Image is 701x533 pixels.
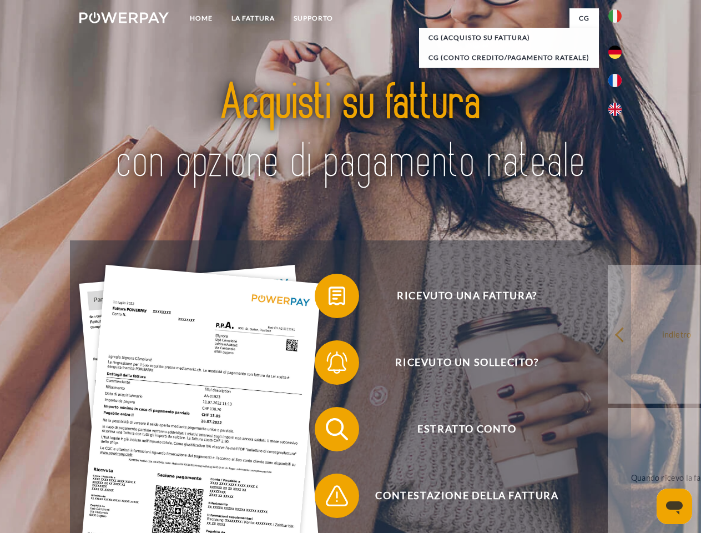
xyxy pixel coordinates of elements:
img: qb_warning.svg [323,482,351,510]
img: de [608,46,622,59]
a: CG (Conto Credito/Pagamento rateale) [419,48,599,68]
img: it [608,9,622,23]
img: title-powerpay_it.svg [106,53,595,213]
a: CG [569,8,599,28]
button: Ricevuto un sollecito? [315,340,603,385]
button: Ricevuto una fattura? [315,274,603,318]
a: CG (Acquisto su fattura) [419,28,599,48]
button: Contestazione della fattura [315,474,603,518]
span: Ricevuto un sollecito? [331,340,603,385]
span: Contestazione della fattura [331,474,603,518]
span: Ricevuto una fattura? [331,274,603,318]
img: logo-powerpay-white.svg [79,12,169,23]
img: fr [608,74,622,87]
img: en [608,103,622,116]
img: qb_search.svg [323,415,351,443]
a: LA FATTURA [222,8,284,28]
img: qb_bill.svg [323,282,351,310]
button: Estratto conto [315,407,603,451]
iframe: Pulsante per aprire la finestra di messaggistica [657,489,692,524]
img: qb_bell.svg [323,349,351,376]
a: Supporto [284,8,342,28]
a: Home [180,8,222,28]
span: Estratto conto [331,407,603,451]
